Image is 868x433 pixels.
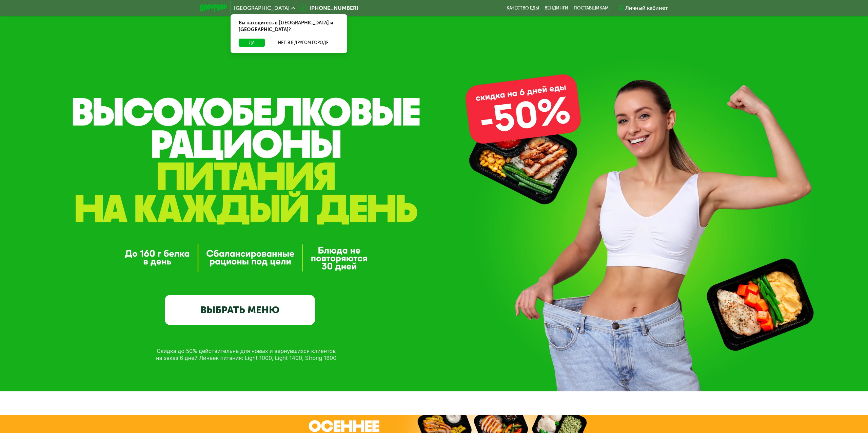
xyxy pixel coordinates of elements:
[299,4,358,12] a: [PHONE_NUMBER]
[574,5,609,11] div: поставщикам
[234,5,290,11] span: [GEOGRAPHIC_DATA]
[231,14,347,39] div: Вы находитесь в [GEOGRAPHIC_DATA] и [GEOGRAPHIC_DATA]?
[239,39,265,47] button: Да
[268,39,339,47] button: Нет, я в другом городе
[165,295,315,325] a: ВЫБРАТЬ МЕНЮ
[625,4,668,12] div: Личный кабинет
[507,5,539,11] a: Качество еды
[545,5,568,11] a: Вендинги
